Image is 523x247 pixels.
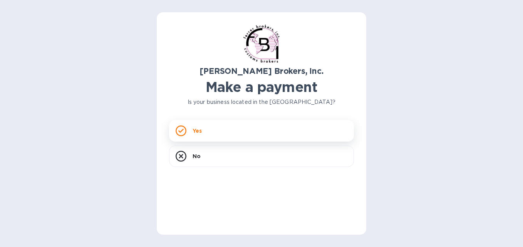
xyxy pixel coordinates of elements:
[193,152,201,160] p: No
[169,98,354,106] p: Is your business located in the [GEOGRAPHIC_DATA]?
[169,79,354,95] h1: Make a payment
[193,127,202,135] p: Yes
[199,66,323,76] b: [PERSON_NAME] Brokers, Inc.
